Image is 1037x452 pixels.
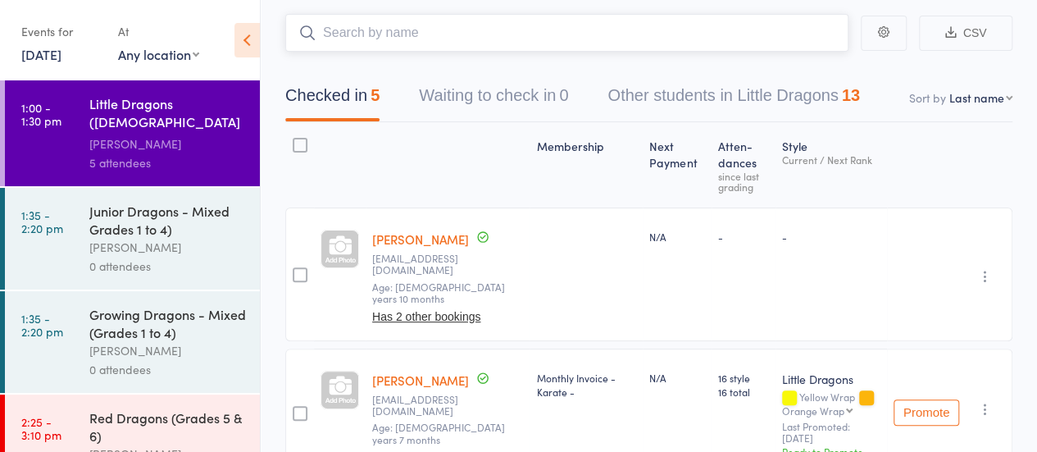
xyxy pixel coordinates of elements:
[372,280,505,305] span: Age: [DEMOGRAPHIC_DATA] years 10 months
[782,421,880,445] small: Last Promoted: [DATE]
[21,415,61,441] time: 2:25 - 3:10 pm
[919,16,1012,51] button: CSV
[649,371,705,385] div: N/A
[782,371,880,387] div: Little Dragons
[530,130,643,200] div: Membership
[909,89,946,106] label: Sort by
[5,80,260,186] a: 1:00 -1:30 pmLittle Dragons ([DEMOGRAPHIC_DATA] Kindy & Prep)[PERSON_NAME]5 attendees
[607,78,860,121] button: Other students in Little Dragons13
[371,86,380,104] div: 5
[782,154,880,165] div: Current / Next Rank
[559,86,568,104] div: 0
[89,257,246,276] div: 0 attendees
[842,86,860,104] div: 13
[782,230,880,244] div: -
[775,130,887,200] div: Style
[5,188,260,290] a: 1:35 -2:20 pmJunior Dragons - Mixed Grades 1 to 4)[PERSON_NAME]0 attendees
[372,253,523,276] small: S_galgano@hotmail.com
[21,208,63,235] time: 1:35 - 2:20 pm
[21,18,102,45] div: Events for
[21,45,61,63] a: [DATE]
[89,153,246,172] div: 5 attendees
[949,89,1004,106] div: Last name
[118,45,199,63] div: Any location
[372,420,505,445] span: Age: [DEMOGRAPHIC_DATA] years 7 months
[89,135,246,153] div: [PERSON_NAME]
[285,78,380,121] button: Checked in5
[89,202,246,238] div: Junior Dragons - Mixed Grades 1 to 4)
[894,399,959,426] button: Promote
[643,130,712,200] div: Next Payment
[285,14,848,52] input: Search by name
[419,78,568,121] button: Waiting to check in0
[649,230,705,244] div: N/A
[372,372,469,389] a: [PERSON_NAME]
[89,305,246,341] div: Growing Dragons - Mixed (Grades 1 to 4)
[536,371,636,399] div: Monthly Invoice - Karate -
[89,360,246,379] div: 0 attendees
[118,18,199,45] div: At
[21,312,63,338] time: 1:35 - 2:20 pm
[718,230,769,244] div: -
[5,291,260,393] a: 1:35 -2:20 pmGrowing Dragons - Mixed (Grades 1 to 4)[PERSON_NAME]0 attendees
[21,101,61,127] time: 1:00 - 1:30 pm
[782,391,880,416] div: Yellow Wrap
[372,231,469,248] a: [PERSON_NAME]
[782,405,844,416] div: Orange Wrap
[718,385,769,399] span: 16 total
[718,371,769,385] span: 16 style
[89,409,246,445] div: Red Dragons (Grades 5 & 6)
[718,171,769,192] div: since last grading
[712,130,775,200] div: Atten­dances
[89,94,246,135] div: Little Dragons ([DEMOGRAPHIC_DATA] Kindy & Prep)
[89,238,246,257] div: [PERSON_NAME]
[372,310,480,323] button: Has 2 other bookings
[89,341,246,360] div: [PERSON_NAME]
[372,394,523,418] small: dash_reborn@hotmail.com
